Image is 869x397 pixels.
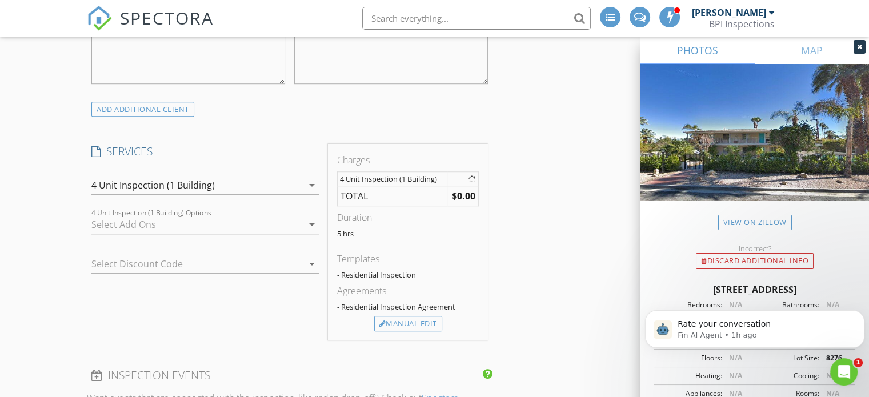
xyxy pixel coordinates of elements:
h4: INSPECTION EVENTS [91,368,488,383]
td: TOTAL [338,186,447,206]
i: arrow_drop_down [305,178,319,192]
span: SPECTORA [120,6,214,30]
div: - Residential Inspection [337,270,479,279]
div: Discard Additional info [696,253,814,269]
div: Incorrect? [640,244,869,253]
p: 5 hrs [337,229,479,238]
strong: $0.00 [452,190,475,202]
a: View on Zillow [718,215,792,230]
div: - Residential Inspection Agreement [337,302,479,311]
span: N/A [729,371,742,380]
i: arrow_drop_down [305,218,319,231]
div: ADD ADDITIONAL client [91,102,194,117]
img: The Best Home Inspection Software - Spectora [87,6,112,31]
div: 4 Unit Inspection (1 Building) [91,180,215,190]
span: 1 [854,358,863,367]
div: Cooling: [755,371,819,381]
div: Manual Edit [374,316,442,332]
i: arrow_drop_down [305,257,319,271]
iframe: Intercom notifications message [640,286,869,366]
a: MAP [755,37,869,64]
h4: SERVICES [91,144,319,159]
input: Search everything... [362,7,591,30]
div: Agreements [337,284,479,298]
img: streetview [640,64,869,228]
div: 4 Unit Inspection (1 Building) [340,174,444,183]
span: N/A [826,371,839,380]
div: Templates [337,252,479,266]
div: Duration [337,211,479,224]
a: PHOTOS [640,37,755,64]
iframe: Intercom live chat [830,358,858,386]
div: [STREET_ADDRESS] [654,283,855,296]
div: [PERSON_NAME] [692,7,766,18]
div: BPI Inspections [709,18,775,30]
div: Charges [337,153,479,167]
div: Heating: [658,371,722,381]
a: SPECTORA [87,15,214,39]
